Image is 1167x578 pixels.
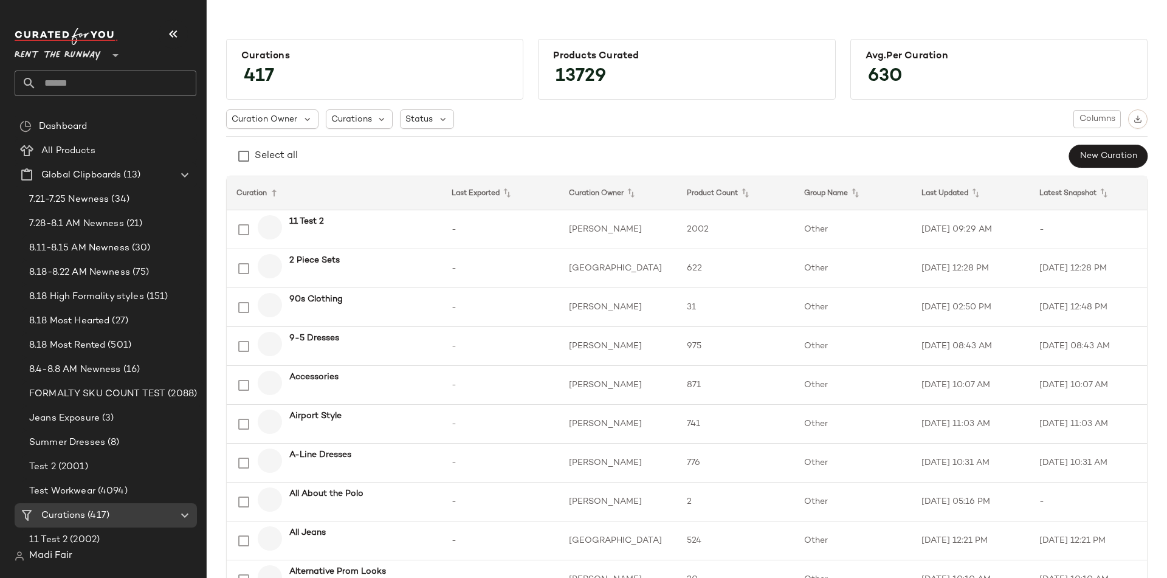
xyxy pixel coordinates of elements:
span: (2001) [56,460,88,474]
td: Other [794,521,912,560]
span: (501) [105,339,131,353]
td: - [1030,483,1147,521]
th: Curation Owner [559,176,676,210]
td: - [442,483,559,521]
span: (2088) [165,387,197,401]
td: [DATE] 08:43 AM [1030,327,1147,366]
td: Other [794,288,912,327]
td: - [442,405,559,444]
span: (27) [109,314,128,328]
img: svg%3e [19,120,32,132]
span: Columns [1079,114,1115,124]
td: [DATE] 09:29 AM [912,210,1029,249]
td: [DATE] 10:31 AM [1030,444,1147,483]
span: 630 [856,55,915,98]
td: 975 [677,327,794,366]
th: Group Name [794,176,912,210]
td: [PERSON_NAME] [559,210,676,249]
span: (417) [85,509,109,523]
span: (8) [105,436,119,450]
th: Curation [227,176,442,210]
span: 417 [232,55,286,98]
span: Summer Dresses [29,436,105,450]
th: Last Exported [442,176,559,210]
td: [PERSON_NAME] [559,366,676,405]
span: 8.11-8.15 AM Newness [29,241,129,255]
span: Dashboard [39,120,87,134]
span: Global Clipboards [41,168,121,182]
div: Avg.per Curation [866,50,1132,62]
td: 31 [677,288,794,327]
span: (3) [100,411,114,425]
span: 11 Test 2 [29,533,67,547]
div: Select all [255,149,298,163]
td: [DATE] 11:03 AM [1030,405,1147,444]
span: (16) [121,363,140,377]
td: 622 [677,249,794,288]
td: 776 [677,444,794,483]
b: Accessories [289,371,339,384]
b: Alternative Prom Looks [289,565,386,578]
td: [DATE] 12:21 PM [1030,521,1147,560]
span: Curations [41,509,85,523]
td: [GEOGRAPHIC_DATA] [559,249,676,288]
span: 8.18 Most Rented [29,339,105,353]
span: 8.4-8.8 AM Newness [29,363,121,377]
td: Other [794,405,912,444]
td: [GEOGRAPHIC_DATA] [559,521,676,560]
td: [DATE] 12:28 PM [912,249,1029,288]
span: (30) [129,241,151,255]
td: [DATE] 10:07 AM [1030,366,1147,405]
span: (34) [109,193,129,207]
span: Curation Owner [232,113,297,126]
td: [DATE] 12:21 PM [912,521,1029,560]
button: New Curation [1069,145,1148,168]
th: Product Count [677,176,794,210]
td: [PERSON_NAME] [559,444,676,483]
td: - [442,249,559,288]
span: 7.21-7.25 Newness [29,193,109,207]
td: [DATE] 10:31 AM [912,444,1029,483]
div: Products Curated [553,50,820,62]
span: (13) [121,168,140,182]
td: - [442,366,559,405]
td: [PERSON_NAME] [559,327,676,366]
b: 9-5 Dresses [289,332,339,345]
td: [DATE] 12:28 PM [1030,249,1147,288]
th: Last Updated [912,176,1029,210]
td: Other [794,444,912,483]
td: Other [794,366,912,405]
td: - [442,210,559,249]
b: 90s Clothing [289,293,343,306]
td: 2002 [677,210,794,249]
span: 8.18-8.22 AM Newness [29,266,130,280]
td: [DATE] 12:48 PM [1030,288,1147,327]
span: (21) [124,217,143,231]
td: [DATE] 11:03 AM [912,405,1029,444]
th: Latest Snapshot [1030,176,1147,210]
td: 2 [677,483,794,521]
img: cfy_white_logo.C9jOOHJF.svg [15,28,118,45]
span: 7.28-8.1 AM Newness [29,217,124,231]
span: Jeans Exposure [29,411,100,425]
span: (151) [144,290,168,304]
td: Other [794,483,912,521]
td: - [1030,210,1147,249]
b: 11 Test 2 [289,215,324,228]
span: Test Workwear [29,484,95,498]
span: Test 2 [29,460,56,474]
td: [DATE] 05:16 PM [912,483,1029,521]
td: [PERSON_NAME] [559,483,676,521]
td: Other [794,327,912,366]
b: Airport Style [289,410,342,422]
span: (2002) [67,533,100,547]
span: Madi Fair [29,549,72,563]
td: [DATE] 10:07 AM [912,366,1029,405]
span: (4094) [95,484,128,498]
td: Other [794,249,912,288]
b: A-Line Dresses [289,449,351,461]
img: svg%3e [1134,115,1142,123]
span: Status [405,113,433,126]
span: 8.18 Most Hearted [29,314,109,328]
div: Curations [241,50,508,62]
